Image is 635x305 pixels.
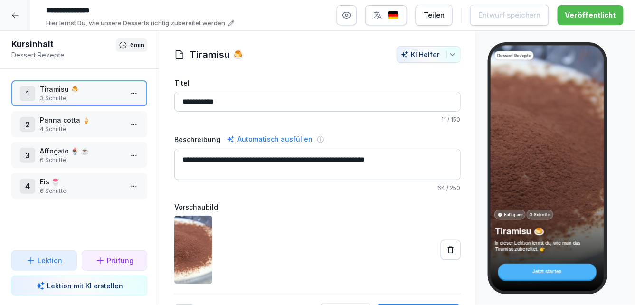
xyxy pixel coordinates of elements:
p: In dieser Lektion lernst du, wie man das Tiramisu zubereitet. 👉 [494,240,600,253]
div: 3 [20,148,35,163]
button: Teilen [416,5,453,26]
img: nrqnanyfoggasv04nv3fvb0k.png [174,216,212,284]
p: 6 Schritte [40,156,123,164]
p: 3 Schritte [530,211,550,218]
button: Veröffentlicht [558,5,624,25]
button: Lektion mit KI erstellen [11,276,147,296]
div: Automatisch ausfüllen [225,133,314,145]
p: Prüfung [107,256,133,266]
p: Tiramisu 🍮 [40,84,123,94]
div: Entwurf speichern [478,10,541,20]
div: 4 [20,179,35,194]
p: 3 Schritte [40,94,123,103]
div: 1 [20,86,35,101]
div: 2 [20,117,35,132]
p: Fällig am [504,211,522,218]
div: 4Eis 🍧6 Schritte [11,173,147,199]
span: 64 [438,184,445,191]
label: Titel [174,78,461,88]
p: / 250 [174,184,461,192]
button: Entwurf speichern [470,5,549,26]
label: Vorschaubild [174,202,461,212]
button: Prüfung [82,250,147,271]
p: Hier lernst Du, wie unsere Desserts richtig zubereitet werden [46,19,225,28]
span: 11 [442,116,446,123]
div: Teilen [424,10,445,20]
button: Lektion [11,250,77,271]
p: Lektion mit KI erstellen [47,281,123,291]
h1: Kursinhalt [11,38,116,50]
p: 6 min [130,40,144,50]
p: Dessert Rezepte [11,50,116,60]
div: Veröffentlicht [565,10,616,20]
div: Jetzt starten [498,264,597,280]
p: Lektion [38,256,62,266]
p: Dessert Rezepte [497,52,531,58]
div: 2Panna cotta 🍦4 Schritte [11,111,147,137]
button: KI Helfer [397,46,461,63]
label: Beschreibung [174,134,220,144]
p: Affogato 🍨 ☕️ [40,146,123,156]
h1: Tiramisu 🍮 [190,48,244,62]
div: KI Helfer [401,50,456,58]
p: / 150 [174,115,461,124]
p: Panna cotta 🍦 [40,115,123,125]
div: 3Affogato 🍨 ☕️6 Schritte [11,142,147,168]
p: 6 Schritte [40,187,123,195]
p: 4 Schritte [40,125,123,133]
p: Eis 🍧 [40,177,123,187]
div: 1Tiramisu 🍮3 Schritte [11,80,147,106]
p: Tiramisu 🍮 [494,226,600,237]
img: de.svg [388,11,399,20]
